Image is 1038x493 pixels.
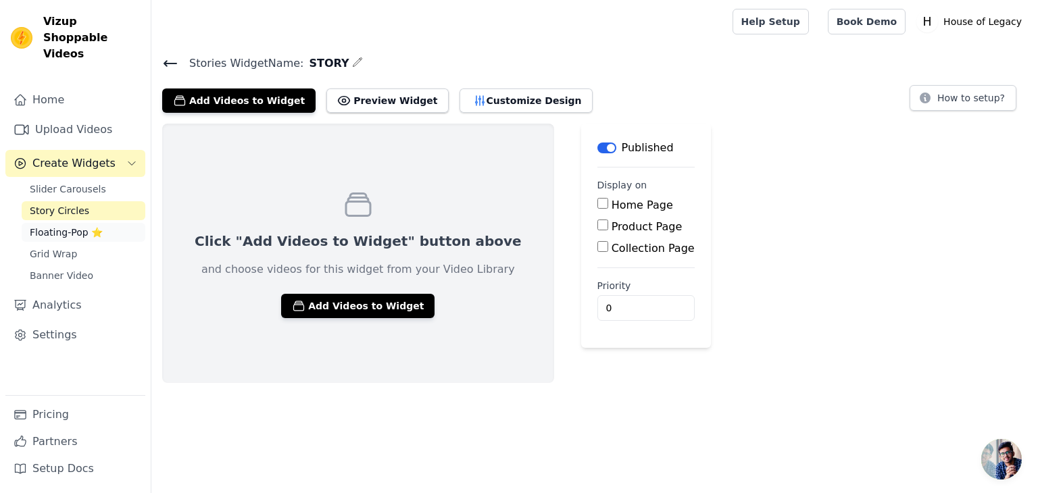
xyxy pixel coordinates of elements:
[30,182,106,196] span: Slider Carousels
[612,199,673,211] label: Home Page
[303,55,349,72] span: STORY
[910,85,1016,111] button: How to setup?
[162,88,316,113] button: Add Videos to Widget
[612,220,683,233] label: Product Page
[22,180,145,199] a: Slider Carousels
[460,88,593,113] button: Customize Design
[326,88,448,113] button: Preview Widget
[622,140,674,156] p: Published
[30,226,103,239] span: Floating-Pop ⭐
[11,27,32,49] img: Vizup
[30,269,93,282] span: Banner Video
[5,428,145,455] a: Partners
[22,201,145,220] a: Story Circles
[828,9,906,34] a: Book Demo
[910,95,1016,107] a: How to setup?
[22,244,145,263] a: Grid Wrap
[733,9,809,34] a: Help Setup
[916,9,1027,34] button: H House of Legacy
[923,15,932,28] text: H
[195,232,522,251] p: Click "Add Videos to Widget" button above
[352,54,363,72] div: Edit Name
[5,455,145,482] a: Setup Docs
[22,266,145,285] a: Banner Video
[201,261,515,278] p: and choose videos for this widget from your Video Library
[5,321,145,348] a: Settings
[30,247,77,261] span: Grid Wrap
[5,401,145,428] a: Pricing
[43,14,140,62] span: Vizup Shoppable Videos
[22,223,145,242] a: Floating-Pop ⭐
[30,204,89,217] span: Story Circles
[938,9,1027,34] p: House of Legacy
[981,439,1022,479] div: Open chat
[5,150,145,177] button: Create Widgets
[281,294,435,318] button: Add Videos to Widget
[597,279,695,292] label: Priority
[32,155,116,172] span: Create Widgets
[5,116,145,143] a: Upload Videos
[178,55,303,72] span: Stories Widget Name:
[5,292,145,319] a: Analytics
[597,178,647,192] legend: Display on
[612,242,695,255] label: Collection Page
[5,86,145,113] a: Home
